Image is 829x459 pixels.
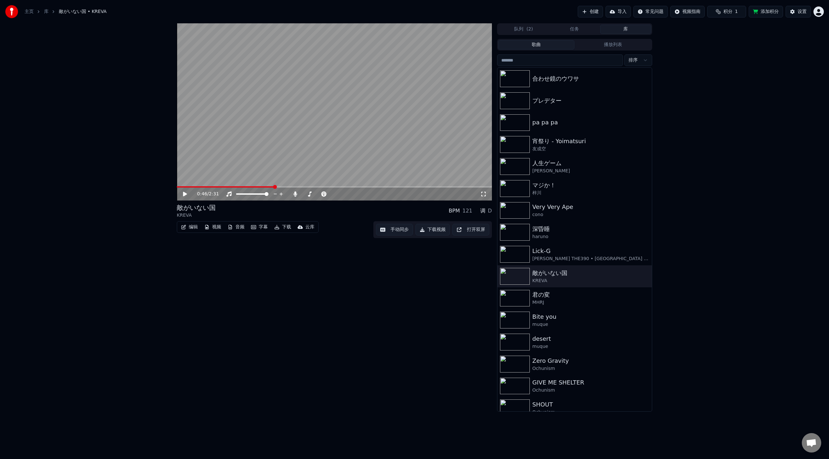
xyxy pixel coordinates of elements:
[25,8,34,15] a: 主页
[532,202,649,212] div: Very Very Ape
[178,223,200,232] button: 编辑
[798,8,807,15] div: 设置
[532,190,649,196] div: 梓川
[629,57,638,63] span: 排序
[633,6,668,17] button: 常见问题
[532,146,649,152] div: 友成空
[197,191,213,197] div: /
[532,409,649,416] div: Ochunism
[549,25,600,34] button: 任务
[209,191,219,197] span: 2:31
[197,191,207,197] span: 0:46
[532,365,649,372] div: Ochunism
[606,6,631,17] button: 导入
[532,290,649,299] div: 君の変
[532,312,649,321] div: Bite you
[532,256,649,262] div: [PERSON_NAME] THE390 • [GEOGRAPHIC_DATA] • RUDE-α • Rei©hi • じょう • ACE • MC☆ニガリa.k.a赤い稲妻 • [GEOGR...
[802,433,821,453] div: 打開聊天
[415,224,450,235] button: 下载视频
[532,181,649,190] div: マジか！
[527,26,533,32] span: ( 2 )
[452,224,489,235] button: 打开双屏
[248,223,270,232] button: 字幕
[749,6,783,17] button: 添加积分
[532,343,649,350] div: muque
[532,224,649,234] div: 深昏睡
[449,207,460,215] div: BPM
[177,212,216,219] div: KREVA
[532,334,649,343] div: desert
[532,387,649,394] div: Ochunism
[498,40,575,50] button: 歌曲
[532,137,649,146] div: 宵祭り - Yoimatsuri
[707,6,746,17] button: 积分1
[532,356,649,365] div: Zero Gravity
[532,247,649,256] div: Lick-G
[532,299,649,306] div: MHRJ
[25,8,107,15] nav: breadcrumb
[532,74,649,83] div: 合わせ鏡のウワサ
[44,8,49,15] a: 库
[59,8,107,15] span: 敵がいない国 • KREVA
[578,6,603,17] button: 创建
[532,321,649,328] div: muque
[305,224,314,230] div: 云库
[480,207,485,215] div: 调
[532,269,649,278] div: 敵がいない国
[670,6,705,17] button: 视频指南
[5,5,18,18] img: youka
[532,212,649,218] div: cono
[462,207,472,215] div: 121
[532,278,649,284] div: KREVA
[735,8,738,15] span: 1
[532,118,649,127] div: pa pa pa
[225,223,247,232] button: 音频
[177,203,216,212] div: 敵がいない国
[532,96,649,105] div: プレデター
[532,234,649,240] div: haruno
[376,224,413,235] button: 手动同步
[532,400,649,409] div: SHOUT
[202,223,224,232] button: 视频
[532,159,649,168] div: 人生ゲーム
[488,207,492,215] div: D
[532,378,649,387] div: GIVE ME SHELTER
[786,6,811,17] button: 设置
[723,8,732,15] span: 积分
[532,168,649,174] div: [PERSON_NAME]
[272,223,294,232] button: 下载
[498,25,549,34] button: 队列
[574,40,651,50] button: 播放列表
[600,25,651,34] button: 库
